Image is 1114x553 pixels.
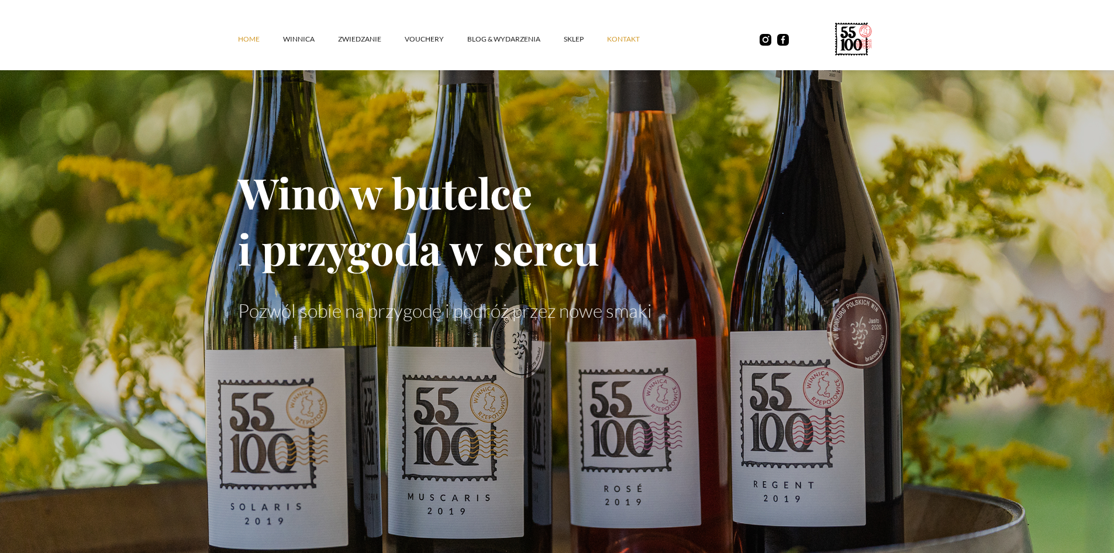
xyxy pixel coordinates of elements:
h1: Wino w butelce i przygoda w sercu [238,164,877,276]
a: SKLEP [564,22,607,57]
a: ZWIEDZANIE [338,22,405,57]
a: Blog & Wydarzenia [467,22,564,57]
p: Pozwól sobie na przygodę i podróż przez nowe smaki [238,300,877,322]
a: Home [238,22,283,57]
a: winnica [283,22,338,57]
a: vouchery [405,22,467,57]
a: kontakt [607,22,663,57]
